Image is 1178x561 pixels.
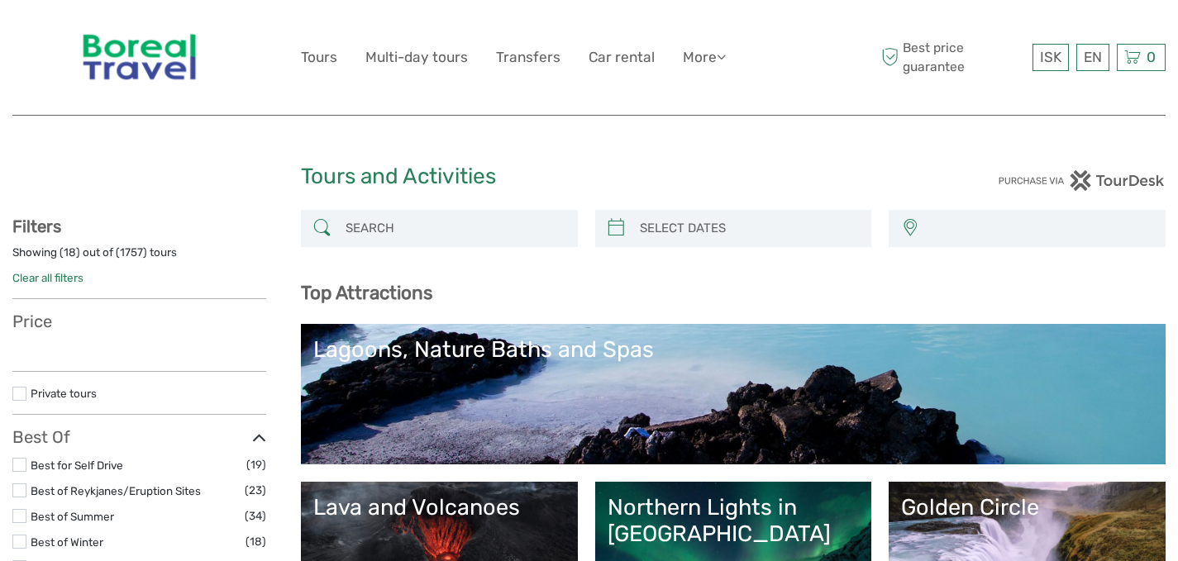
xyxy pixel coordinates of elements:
[301,45,337,69] a: Tours
[12,271,83,284] a: Clear all filters
[12,245,266,270] div: Showing ( ) out of ( ) tours
[313,336,1153,452] a: Lagoons, Nature Baths and Spas
[12,427,266,447] h3: Best Of
[64,245,76,260] label: 18
[608,494,860,548] div: Northern Lights in [GEOGRAPHIC_DATA]
[31,535,103,549] a: Best of Winter
[120,245,143,260] label: 1757
[31,459,123,472] a: Best for Self Drive
[245,506,266,525] span: (34)
[72,12,207,102] img: 346-854fea8c-10b9-4d52-aacf-0976180d9f3a_logo_big.jpg
[301,164,878,190] h1: Tours and Activities
[1076,44,1109,71] div: EN
[683,45,726,69] a: More
[1040,49,1061,65] span: ISK
[12,216,61,236] strong: Filters
[301,282,432,304] b: Top Attractions
[901,494,1153,521] div: Golden Circle
[31,387,97,400] a: Private tours
[339,214,570,243] input: SEARCH
[31,510,114,523] a: Best of Summer
[245,481,266,500] span: (23)
[998,170,1166,191] img: PurchaseViaTourDesk.png
[12,311,266,331] h3: Price
[246,455,266,474] span: (19)
[313,494,565,521] div: Lava and Volcanoes
[313,336,1153,363] div: Lagoons, Nature Baths and Spas
[365,45,468,69] a: Multi-day tours
[877,39,1028,75] span: Best price guarantee
[589,45,655,69] a: Car rental
[1144,49,1158,65] span: 0
[31,484,201,497] a: Best of Reykjanes/Eruption Sites
[246,532,266,551] span: (18)
[633,214,864,243] input: SELECT DATES
[496,45,560,69] a: Transfers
